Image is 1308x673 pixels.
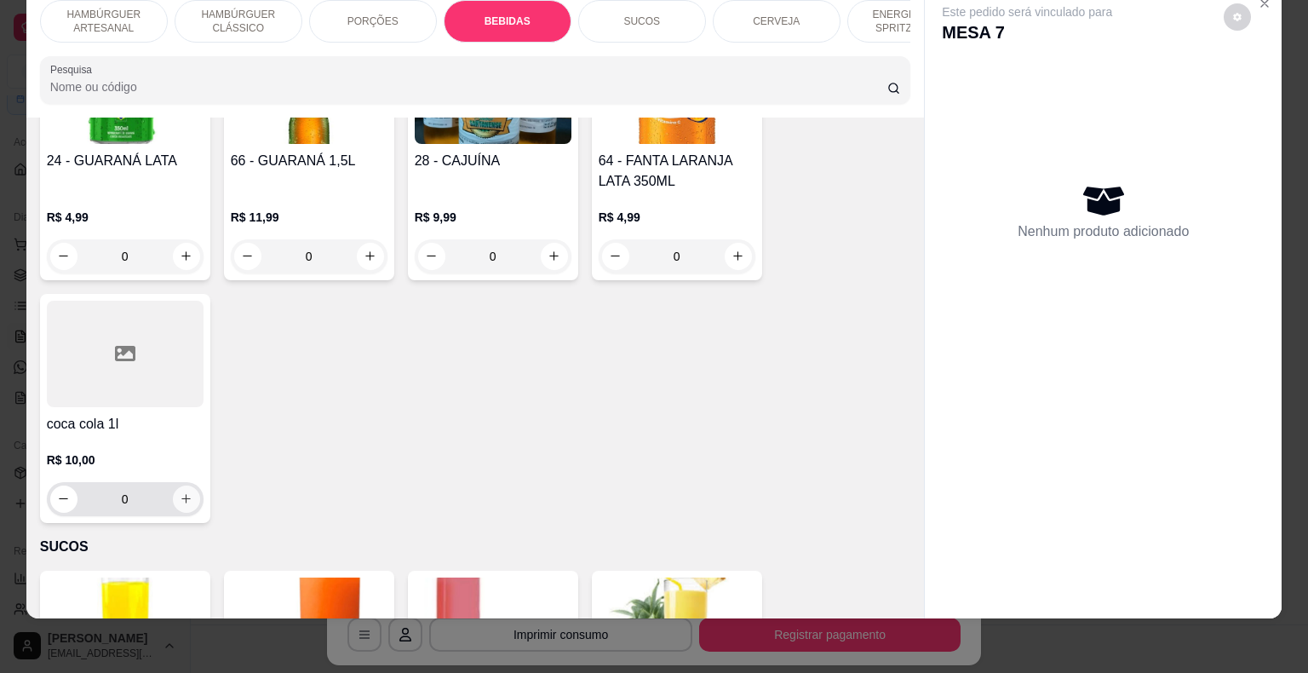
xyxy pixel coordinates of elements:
[418,243,445,270] button: decrease-product-quantity
[415,151,571,171] h4: 28 - CAJUÍNA
[47,452,204,469] p: R$ 10,00
[602,243,629,270] button: decrease-product-quantity
[40,537,911,557] p: SUCOS
[1018,221,1189,242] p: Nenhum produto adicionado
[50,62,98,77] label: Pesquisa
[942,20,1112,44] p: MESA 7
[173,243,200,270] button: increase-product-quantity
[234,243,261,270] button: decrease-product-quantity
[347,14,399,28] p: PORÇÕES
[231,209,387,226] p: R$ 11,99
[1224,3,1251,31] button: decrease-product-quantity
[753,14,800,28] p: CERVEJA
[47,151,204,171] h4: 24 - GUARANÁ LATA
[47,414,204,434] h4: coca cola 1l
[50,78,887,95] input: Pesquisa
[54,8,153,35] p: HAMBÚRGUER ARTESANAL
[725,243,752,270] button: increase-product-quantity
[415,209,571,226] p: R$ 9,99
[47,209,204,226] p: R$ 4,99
[231,151,387,171] h4: 66 - GUARANÁ 1,5L
[541,243,568,270] button: increase-product-quantity
[189,8,288,35] p: HAMBÚRGUER CLÁSSICO
[623,14,660,28] p: SUCOS
[862,8,961,35] p: ENERGÉTICO E SPRITZ DRINK
[485,14,531,28] p: BEBIDAS
[599,151,755,192] h4: 64 - FANTA LARANJA LATA 350ML
[357,243,384,270] button: increase-product-quantity
[599,209,755,226] p: R$ 4,99
[50,243,77,270] button: decrease-product-quantity
[173,486,200,513] button: increase-product-quantity
[942,3,1112,20] p: Este pedido será vinculado para
[50,486,77,513] button: decrease-product-quantity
